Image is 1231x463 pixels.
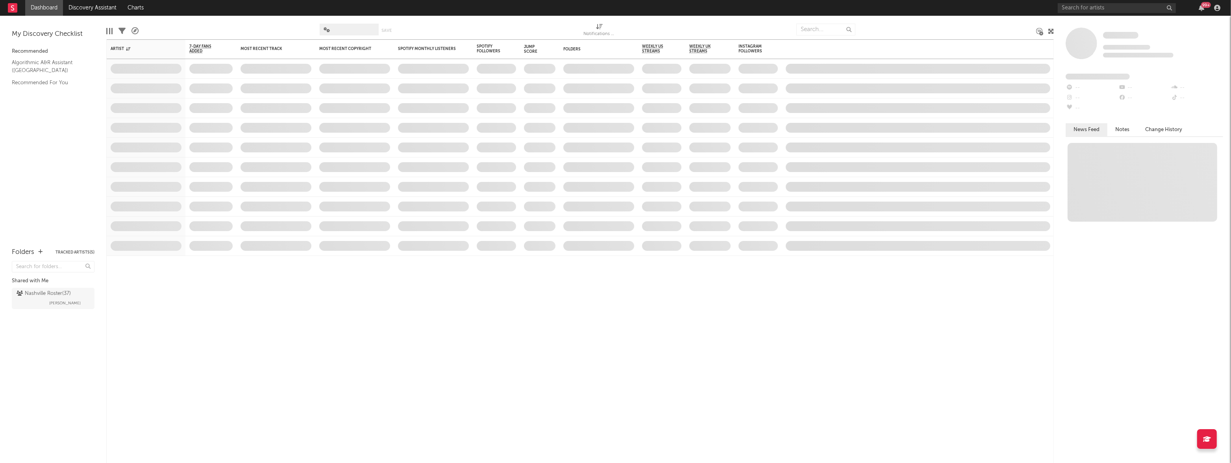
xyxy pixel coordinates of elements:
span: Fans Added by Platform [1066,74,1130,80]
div: Folders [563,47,622,52]
input: Search for folders... [12,261,94,272]
div: Jump Score [524,44,544,54]
span: Weekly UK Streams [689,44,719,54]
a: Some Artist [1103,31,1138,39]
div: -- [1171,83,1223,93]
div: Shared with Me [12,276,94,286]
span: Tracking Since: [DATE] [1103,45,1150,50]
div: Most Recent Copyright [319,46,378,51]
div: My Discovery Checklist [12,30,94,39]
button: Save [381,28,392,33]
div: Spotify Followers [477,44,504,54]
span: Weekly US Streams [642,44,670,54]
div: -- [1118,83,1170,93]
span: 0 fans last week [1103,53,1174,57]
button: News Feed [1066,123,1107,136]
div: Nashville Roster ( 37 ) [17,289,71,298]
button: Notes [1107,123,1137,136]
button: Change History [1137,123,1190,136]
span: Some Artist [1103,32,1138,39]
div: Artist [111,46,170,51]
div: Most Recent Track [241,46,300,51]
div: A&R Pipeline [131,20,139,43]
div: Filters [118,20,126,43]
div: Spotify Monthly Listeners [398,46,457,51]
span: [PERSON_NAME] [49,298,81,308]
div: -- [1118,93,1170,103]
button: Tracked Artists(5) [56,250,94,254]
button: 99+ [1199,5,1204,11]
div: Notifications (Artist) [584,20,615,43]
div: Edit Columns [106,20,113,43]
a: Recommended For You [12,78,87,87]
div: -- [1066,83,1118,93]
input: Search... [796,24,855,35]
div: -- [1066,93,1118,103]
div: -- [1171,93,1223,103]
div: -- [1066,103,1118,113]
a: Nashville Roster(37)[PERSON_NAME] [12,288,94,309]
a: Algorithmic A&R Assistant ([GEOGRAPHIC_DATA]) [12,58,87,74]
div: Folders [12,248,34,257]
div: Recommended [12,47,94,56]
div: 99 + [1201,2,1211,8]
input: Search for artists [1058,3,1176,13]
div: Instagram Followers [739,44,766,54]
div: Notifications (Artist) [584,30,615,39]
span: 7-Day Fans Added [189,44,221,54]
